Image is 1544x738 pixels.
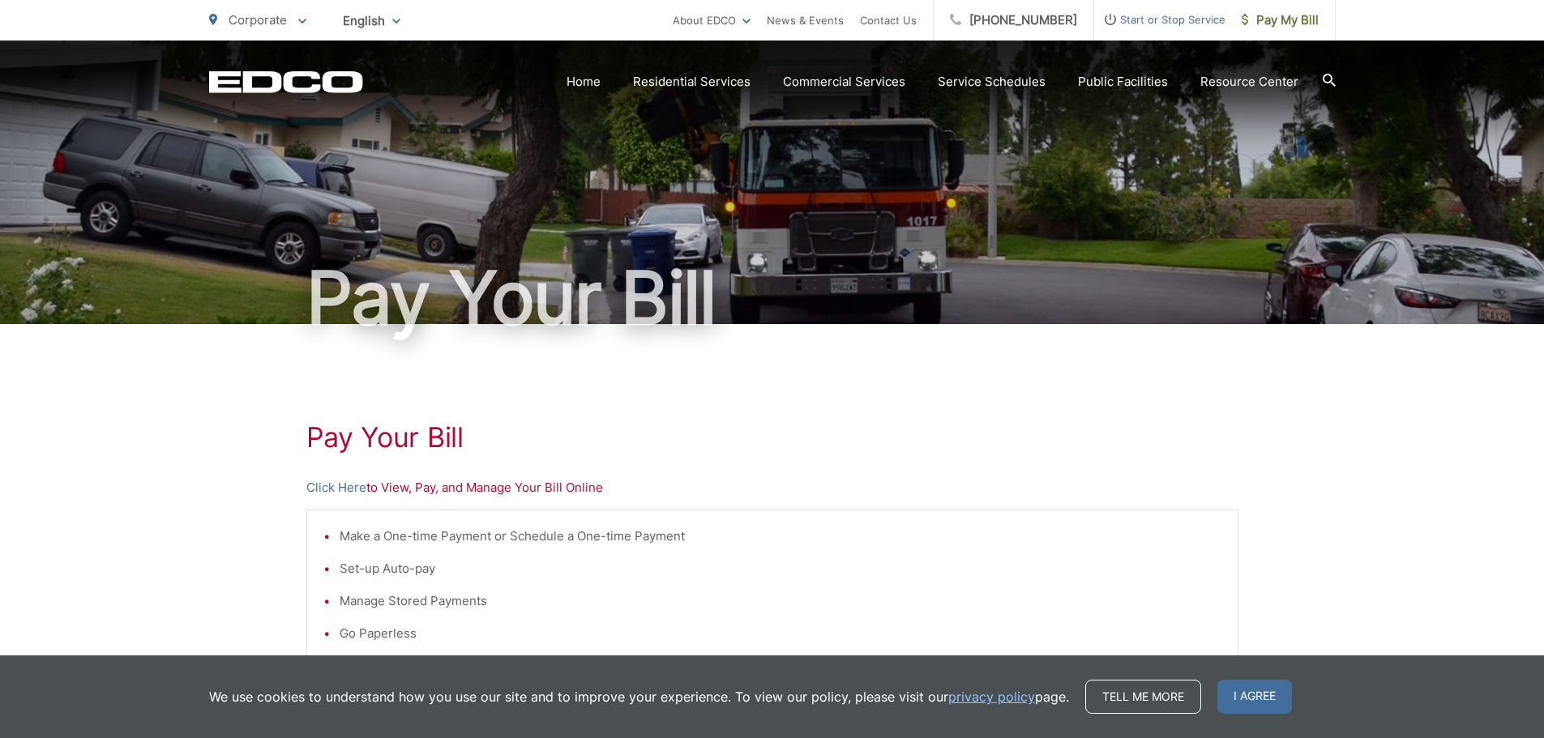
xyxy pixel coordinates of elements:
[1217,680,1292,714] span: I agree
[1242,11,1319,30] span: Pay My Bill
[1200,72,1298,92] a: Resource Center
[331,6,413,35] span: English
[209,258,1336,339] h1: Pay Your Bill
[860,11,917,30] a: Contact Us
[340,527,1221,546] li: Make a One-time Payment or Schedule a One-time Payment
[948,687,1035,706] a: privacy policy
[1085,680,1201,714] a: Tell me more
[340,591,1221,611] li: Manage Stored Payments
[938,72,1046,92] a: Service Schedules
[306,421,1238,454] h1: Pay Your Bill
[633,72,751,92] a: Residential Services
[306,478,366,497] a: Click Here
[340,559,1221,578] li: Set-up Auto-pay
[673,11,751,30] a: About EDCO
[229,12,287,28] span: Corporate
[306,478,1238,497] p: to View, Pay, and Manage Your Bill Online
[567,72,601,92] a: Home
[783,72,905,92] a: Commercial Services
[767,11,844,30] a: News & Events
[209,70,363,93] a: EDCD logo. Return to the homepage.
[209,687,1069,706] p: We use cookies to understand how you use our site and to improve your experience. To view our pol...
[1078,72,1168,92] a: Public Facilities
[340,624,1221,643] li: Go Paperless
